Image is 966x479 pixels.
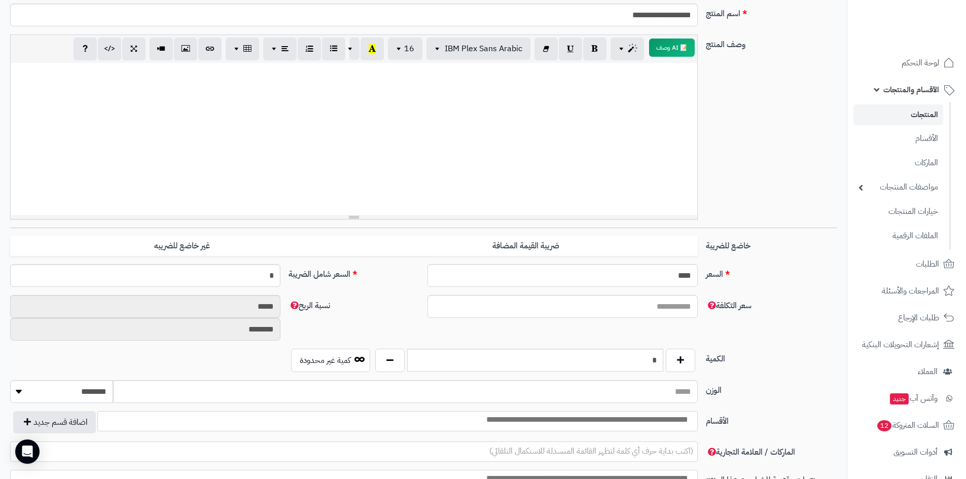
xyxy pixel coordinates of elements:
[706,300,752,312] span: سعر التكلفة
[918,364,938,379] span: العملاء
[354,236,698,256] label: ضريبة القيمة المضافة
[882,284,939,298] span: المراجعات والأسئلة
[706,446,795,458] span: الماركات / العلامة التجارية
[284,264,423,280] label: السعر شامل الضريبة
[862,338,939,352] span: إشعارات التحويلات البنكية
[890,393,909,404] span: جديد
[898,311,939,325] span: طلبات الإرجاع
[388,38,422,60] button: 16
[853,252,960,276] a: الطلبات
[649,39,695,57] button: 📝 AI وصف
[853,333,960,357] a: إشعارات التحويلات البنكية
[445,43,522,55] span: IBM Plex Sans Arabic
[853,359,960,384] a: العملاء
[289,300,330,312] span: نسبة الربح
[853,128,943,150] a: الأقسام
[702,411,841,427] label: الأقسام
[916,257,939,271] span: الطلبات
[853,104,943,125] a: المنتجات
[702,4,841,20] label: اسم المنتج
[876,418,939,432] span: السلات المتروكة
[702,349,841,365] label: الكمية
[853,225,943,247] a: الملفات الرقمية
[853,176,943,198] a: مواصفات المنتجات
[853,51,960,75] a: لوحة التحكم
[702,34,841,51] label: وصف المنتج
[902,56,939,70] span: لوحة التحكم
[853,279,960,303] a: المراجعات والأسئلة
[853,201,943,223] a: خيارات المنتجات
[853,413,960,437] a: السلات المتروكة12
[853,386,960,411] a: وآتس آبجديد
[877,420,891,431] span: 12
[702,380,841,396] label: الوزن
[853,440,960,464] a: أدوات التسويق
[702,264,841,280] label: السعر
[13,411,96,433] button: اضافة قسم جديد
[889,391,938,406] span: وآتس آب
[426,38,530,60] button: IBM Plex Sans Arabic
[853,306,960,330] a: طلبات الإرجاع
[15,439,40,464] div: Open Intercom Messenger
[10,236,354,256] label: غير خاضع للضريبه
[893,445,938,459] span: أدوات التسويق
[883,83,939,97] span: الأقسام والمنتجات
[404,43,414,55] span: 16
[897,21,956,43] img: logo-2.png
[489,445,693,457] span: (اكتب بداية حرف أي كلمة لتظهر القائمة المنسدلة للاستكمال التلقائي)
[702,236,841,252] label: خاضع للضريبة
[853,152,943,174] a: الماركات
